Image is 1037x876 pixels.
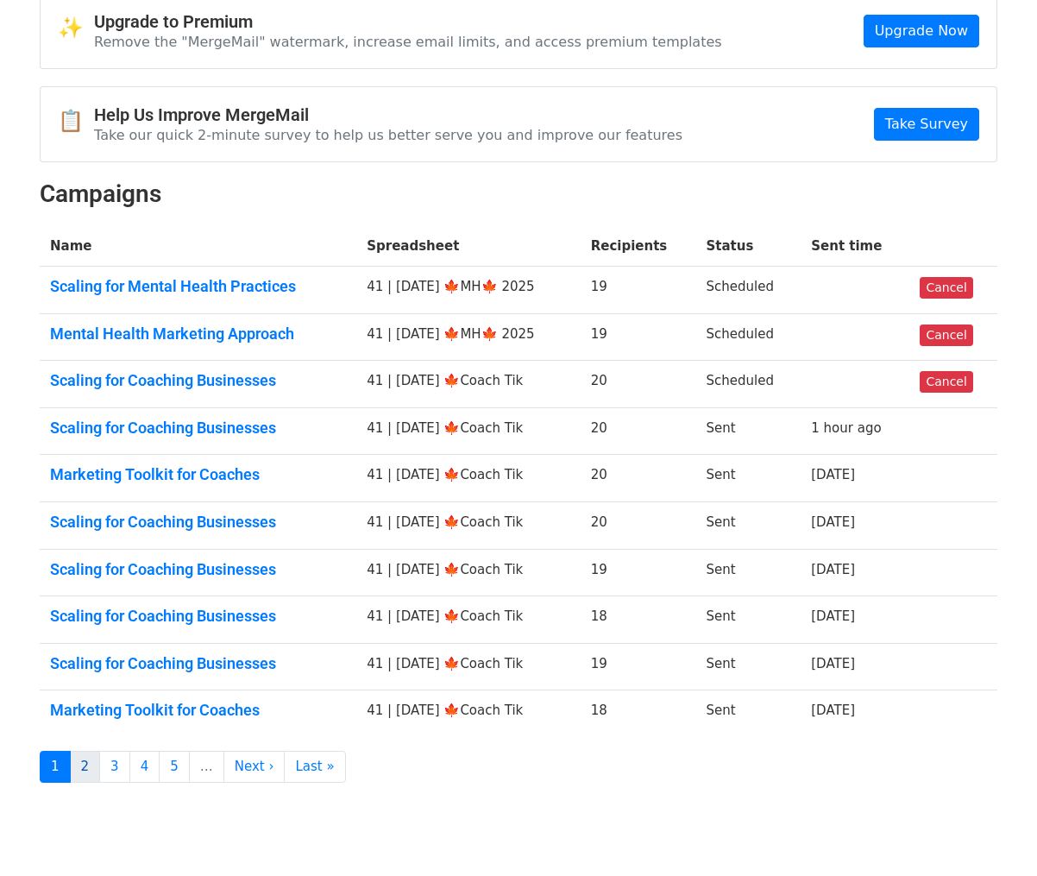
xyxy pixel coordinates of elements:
h2: Campaigns [40,180,997,209]
a: Cancel [920,277,972,299]
a: Next › [223,751,286,783]
p: Remove the "MergeMail" watermark, increase email limits, and access premium templates [94,33,722,51]
td: 20 [581,502,696,550]
p: Take our quick 2-minute survey to help us better serve you and improve our features [94,126,682,144]
a: Cancel [920,325,972,346]
td: 20 [581,361,696,408]
a: [DATE] [811,562,855,577]
a: [DATE] [811,608,855,624]
a: Take Survey [874,108,979,141]
td: 19 [581,313,696,361]
a: Cancel [920,371,972,393]
td: 19 [581,643,696,690]
td: Sent [696,455,801,502]
th: Sent time [801,226,909,267]
a: Marketing Toolkit for Coaches [50,701,346,720]
td: Sent [696,502,801,550]
a: [DATE] [811,514,855,530]
h4: Upgrade to Premium [94,11,722,32]
td: 41 | [DATE] 🍁Coach Tik [356,407,580,455]
h4: Help Us Improve MergeMail [94,104,682,125]
a: Upgrade Now [864,15,979,47]
span: ✨ [58,16,94,41]
a: 3 [99,751,130,783]
a: Mental Health Marketing Approach [50,325,346,343]
td: 41 | [DATE] 🍁Coach Tik [356,502,580,550]
a: Scaling for Coaching Businesses [50,419,346,438]
td: 20 [581,455,696,502]
td: 41 | [DATE] 🍁Coach Tik [356,690,580,737]
a: [DATE] [811,703,855,718]
th: Recipients [581,226,696,267]
td: 41 | [DATE] 🍁Coach Tik [356,549,580,596]
a: [DATE] [811,656,855,671]
a: Scaling for Coaching Businesses [50,607,346,626]
td: Sent [696,596,801,644]
td: Sent [696,643,801,690]
a: Scaling for Coaching Businesses [50,513,346,532]
td: 41 | [DATE] 🍁Coach Tik [356,596,580,644]
iframe: Chat Widget [951,793,1037,876]
a: 5 [159,751,190,783]
td: Sent [696,407,801,455]
td: 41 | [DATE] 🍁Coach Tik [356,643,580,690]
td: 19 [581,267,696,314]
td: 41 | [DATE] 🍁Coach Tik [356,455,580,502]
td: 18 [581,596,696,644]
a: Scaling for Coaching Businesses [50,371,346,390]
a: 1 hour ago [811,420,881,436]
td: Scheduled [696,361,801,408]
th: Status [696,226,801,267]
td: Scheduled [696,313,801,361]
span: 📋 [58,109,94,134]
td: Scheduled [696,267,801,314]
a: Last » [284,751,345,783]
td: 41 | [DATE] 🍁MH🍁 2025 [356,267,580,314]
a: Marketing Toolkit for Coaches [50,465,346,484]
a: Scaling for Mental Health Practices [50,277,346,296]
a: Scaling for Coaching Businesses [50,560,346,579]
a: [DATE] [811,467,855,482]
th: Name [40,226,356,267]
td: Sent [696,549,801,596]
th: Spreadsheet [356,226,580,267]
td: 18 [581,690,696,737]
td: Sent [696,690,801,737]
a: Scaling for Coaching Businesses [50,654,346,673]
a: 2 [70,751,101,783]
a: 4 [129,751,160,783]
td: 41 | [DATE] 🍁Coach Tik [356,361,580,408]
td: 20 [581,407,696,455]
a: 1 [40,751,71,783]
td: 19 [581,549,696,596]
td: 41 | [DATE] 🍁MH🍁 2025 [356,313,580,361]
